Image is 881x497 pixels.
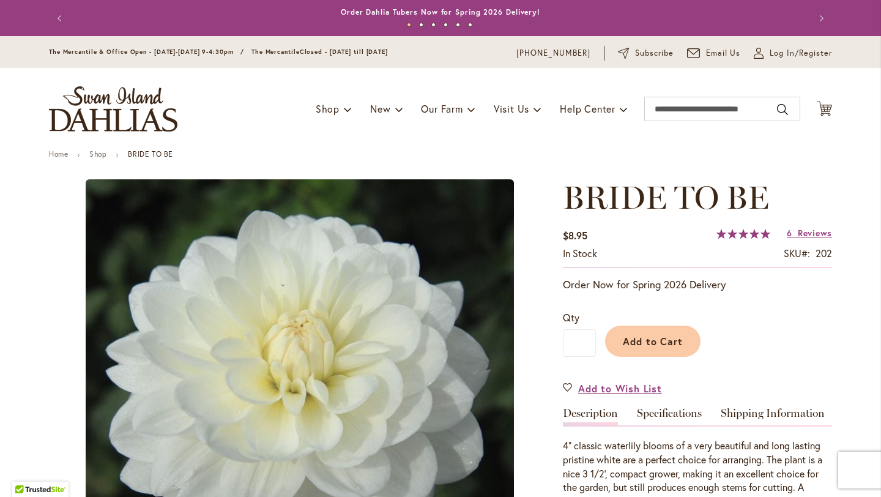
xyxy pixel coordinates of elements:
[49,48,300,56] span: The Mercantile & Office Open - [DATE]-[DATE] 9-4:30pm / The Mercantile
[370,102,390,115] span: New
[787,227,832,239] a: 6 Reviews
[637,408,702,425] a: Specifications
[563,178,769,217] span: BRIDE TO BE
[816,247,832,261] div: 202
[494,102,529,115] span: Visit Us
[578,381,662,395] span: Add to Wish List
[623,335,683,348] span: Add to Cart
[49,149,68,159] a: Home
[563,229,587,242] span: $8.95
[721,408,825,425] a: Shipping Information
[316,102,340,115] span: Shop
[407,23,411,27] button: 1 of 6
[560,102,615,115] span: Help Center
[341,7,540,17] a: Order Dahlia Tubers Now for Spring 2026 Delivery!
[635,47,674,59] span: Subscribe
[419,23,423,27] button: 2 of 6
[49,6,73,31] button: Previous
[516,47,590,59] a: [PHONE_NUMBER]
[563,381,662,395] a: Add to Wish List
[563,277,832,292] p: Order Now for Spring 2026 Delivery
[300,48,388,56] span: Closed - [DATE] till [DATE]
[563,311,579,324] span: Qty
[687,47,741,59] a: Email Us
[784,247,810,260] strong: SKU
[798,227,832,239] span: Reviews
[444,23,448,27] button: 4 of 6
[716,229,770,239] div: 100%
[618,47,674,59] a: Subscribe
[431,23,436,27] button: 3 of 6
[754,47,832,59] a: Log In/Register
[468,23,472,27] button: 6 of 6
[787,227,792,239] span: 6
[456,23,460,27] button: 5 of 6
[128,149,173,159] strong: BRIDE TO BE
[563,408,618,425] a: Description
[706,47,741,59] span: Email Us
[808,6,832,31] button: Next
[421,102,463,115] span: Our Farm
[563,247,597,260] span: In stock
[49,86,177,132] a: store logo
[770,47,832,59] span: Log In/Register
[605,326,701,357] button: Add to Cart
[563,247,597,261] div: Availability
[89,149,106,159] a: Shop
